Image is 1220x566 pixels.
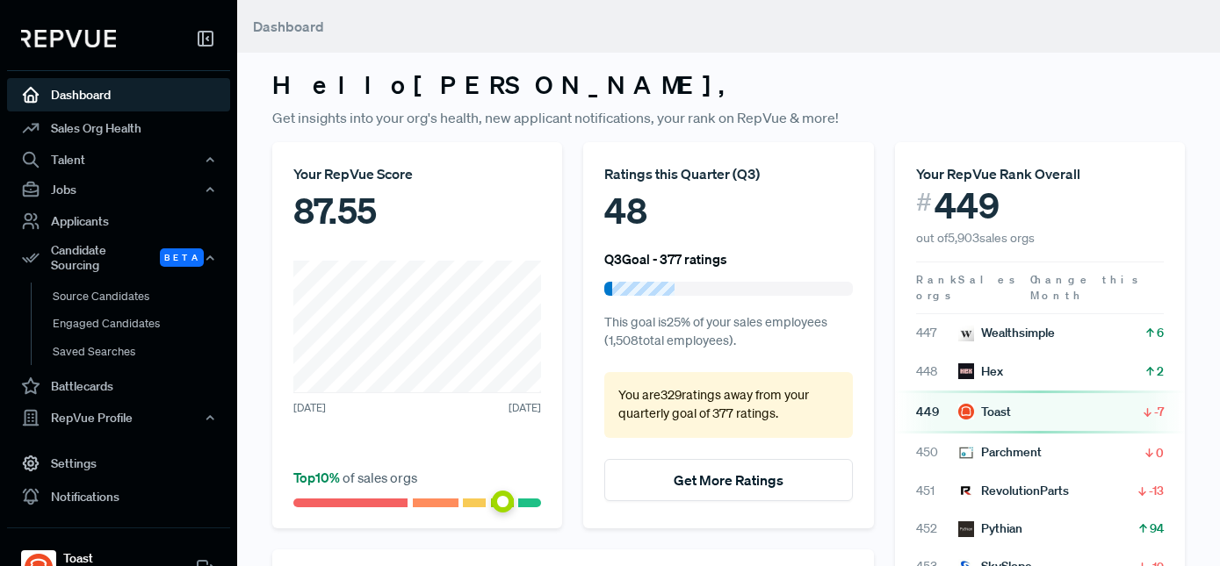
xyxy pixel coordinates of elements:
[604,459,852,501] button: Get More Ratings
[272,70,1185,100] h3: Hello [PERSON_NAME] ,
[293,469,417,486] span: of sales orgs
[916,443,958,462] span: 450
[7,175,230,204] button: Jobs
[958,362,1003,381] div: Hex
[293,163,541,184] div: Your RepVue Score
[604,163,852,184] div: Ratings this Quarter ( Q3 )
[916,403,958,421] span: 449
[958,521,974,537] img: Pythian
[7,403,230,433] button: RepVue Profile
[618,386,838,424] p: You are 329 ratings away from your quarterly goal of 377 ratings .
[916,519,958,538] span: 452
[293,400,326,416] span: [DATE]
[916,165,1080,183] span: Your RepVue Rank Overall
[958,403,1011,421] div: Toast
[958,404,974,419] img: Toast
[1156,444,1164,462] span: 0
[958,445,974,461] img: Parchment
[7,369,230,403] a: Battlecards
[7,204,230,238] a: Applicants
[958,483,974,498] img: RevolutionParts
[958,326,974,341] img: Wealthsimple
[7,145,230,175] button: Talent
[916,362,958,381] span: 448
[1157,362,1164,380] span: 2
[916,482,958,500] span: 451
[958,482,1069,500] div: RevolutionParts
[7,447,230,480] a: Settings
[958,519,1022,538] div: Pythian
[1149,482,1164,499] span: -13
[509,400,541,416] span: [DATE]
[916,230,1035,246] span: out of 5,903 sales orgs
[21,30,116,47] img: RepVue
[604,251,727,267] h6: Q3 Goal - 377 ratings
[1157,324,1164,341] span: 6
[160,248,204,267] span: Beta
[958,324,1055,342] div: Wealthsimple
[916,272,958,288] span: Rank
[1030,272,1141,303] span: Change this Month
[958,363,974,379] img: Hex
[916,324,958,342] span: 447
[272,107,1185,128] p: Get insights into your org's health, new applicant notifications, your rank on RepVue & more!
[1150,519,1164,537] span: 94
[253,18,324,35] span: Dashboard
[7,238,230,278] div: Candidate Sourcing
[958,443,1042,462] div: Parchment
[31,310,254,338] a: Engaged Candidates
[1154,403,1164,420] span: -7
[31,338,254,366] a: Saved Searches
[916,272,1018,303] span: Sales orgs
[293,184,541,237] div: 87.55
[7,78,230,111] a: Dashboard
[293,469,343,486] span: Top 10 %
[604,184,852,237] div: 48
[7,238,230,278] button: Candidate Sourcing Beta
[7,480,230,513] a: Notifications
[31,283,254,311] a: Source Candidates
[604,313,852,351] p: This goal is 25 % of your sales employees ( 1,508 total employees).
[916,184,932,220] span: #
[7,111,230,145] a: Sales Org Health
[935,184,1000,226] span: 449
